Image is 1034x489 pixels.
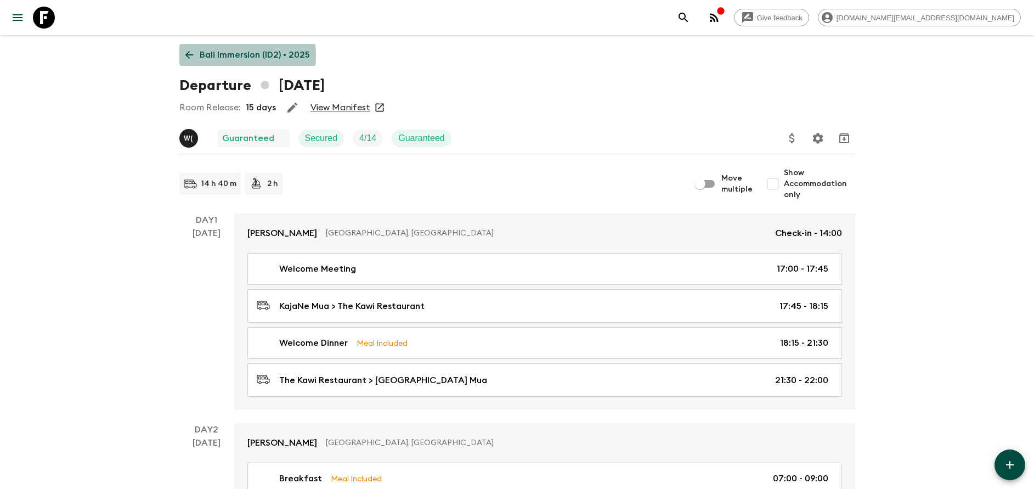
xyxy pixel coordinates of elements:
p: 17:45 - 18:15 [779,300,828,313]
a: Welcome DinnerMeal Included18:15 - 21:30 [247,327,842,359]
p: [GEOGRAPHIC_DATA], [GEOGRAPHIC_DATA] [326,228,766,239]
div: Secured [298,130,344,147]
a: [PERSON_NAME][GEOGRAPHIC_DATA], [GEOGRAPHIC_DATA]Check-in - 14:00 [234,213,855,253]
a: View Manifest [310,102,370,113]
p: Welcome Meeting [279,262,356,276]
span: Show Accommodation only [784,167,855,200]
button: W( [179,129,200,148]
p: Guaranteed [222,132,274,145]
a: Welcome Meeting17:00 - 17:45 [247,253,842,285]
span: Give feedback [751,14,809,22]
p: [PERSON_NAME] [247,227,317,240]
p: Meal Included [357,337,408,349]
p: 15 days [246,101,276,114]
div: [DATE] [193,227,221,410]
a: The Kawi Restaurant > [GEOGRAPHIC_DATA] Mua21:30 - 22:00 [247,363,842,397]
p: Meal Included [331,473,382,485]
p: Welcome Dinner [279,336,348,350]
div: [DOMAIN_NAME][EMAIL_ADDRESS][DOMAIN_NAME] [818,9,1021,26]
p: 14 h 40 m [201,178,236,189]
p: Room Release: [179,101,240,114]
button: menu [7,7,29,29]
p: KajaNe Mua > The Kawi Restaurant [279,300,425,313]
a: KajaNe Mua > The Kawi Restaurant17:45 - 18:15 [247,289,842,323]
p: Check-in - 14:00 [775,227,842,240]
h1: Departure [DATE] [179,75,325,97]
p: The Kawi Restaurant > [GEOGRAPHIC_DATA] Mua [279,374,487,387]
span: Wawan (Made) Murawan [179,132,200,141]
p: [GEOGRAPHIC_DATA], [GEOGRAPHIC_DATA] [326,437,833,448]
span: Move multiple [721,173,753,195]
p: 17:00 - 17:45 [777,262,828,276]
p: 2 h [267,178,278,189]
span: [DOMAIN_NAME][EMAIL_ADDRESS][DOMAIN_NAME] [830,14,1020,22]
p: 21:30 - 22:00 [775,374,828,387]
p: 18:15 - 21:30 [780,336,828,350]
div: Trip Fill [353,130,383,147]
a: Bali Immersion (ID2) • 2025 [179,44,316,66]
button: Archive (Completed, Cancelled or Unsynced Departures only) [833,127,855,149]
button: Update Price, Early Bird Discount and Costs [781,127,803,149]
p: Secured [305,132,338,145]
p: Day 2 [179,423,234,436]
a: Give feedback [734,9,809,26]
p: Day 1 [179,213,234,227]
p: [PERSON_NAME] [247,436,317,449]
p: Guaranteed [398,132,445,145]
p: 07:00 - 09:00 [773,472,828,485]
p: Breakfast [279,472,322,485]
p: Bali Immersion (ID2) • 2025 [200,48,310,61]
p: 4 / 14 [359,132,376,145]
a: [PERSON_NAME][GEOGRAPHIC_DATA], [GEOGRAPHIC_DATA] [234,423,855,463]
button: search adventures [673,7,694,29]
button: Settings [807,127,829,149]
p: W ( [184,134,193,143]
